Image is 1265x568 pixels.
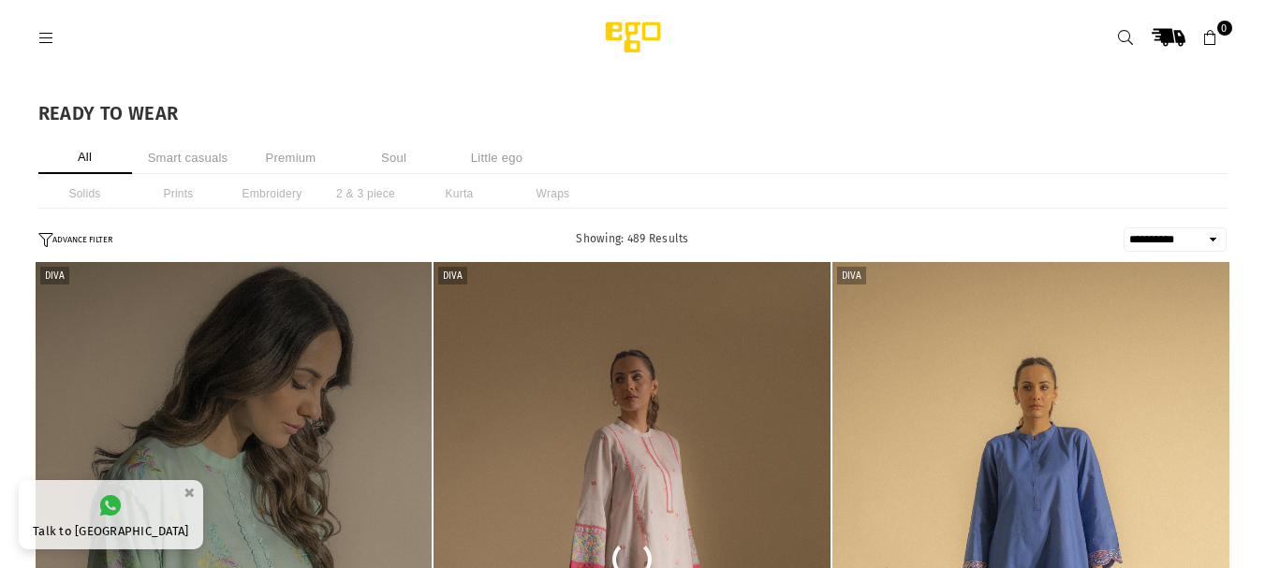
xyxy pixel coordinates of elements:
[30,30,64,44] a: Menu
[837,267,866,284] label: Diva
[226,179,319,209] li: Embroidery
[347,141,441,174] li: Soul
[319,179,413,209] li: 2 & 3 piece
[38,179,132,209] li: Solids
[38,232,112,248] button: ADVANCE FILTER
[40,267,69,284] label: Diva
[38,141,132,174] li: All
[507,179,600,209] li: Wraps
[1110,21,1143,54] a: Search
[576,232,688,245] span: Showing: 489 Results
[38,104,1228,123] h1: READY TO WEAR
[244,141,338,174] li: Premium
[178,477,200,508] button: ×
[450,141,544,174] li: Little ego
[1217,21,1232,36] span: 0
[132,179,226,209] li: Prints
[413,179,507,209] li: Kurta
[141,141,235,174] li: Smart casuals
[553,19,713,56] img: Ego
[19,480,203,549] a: Talk to [GEOGRAPHIC_DATA]
[438,267,467,284] label: Diva
[1194,21,1228,54] a: 0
